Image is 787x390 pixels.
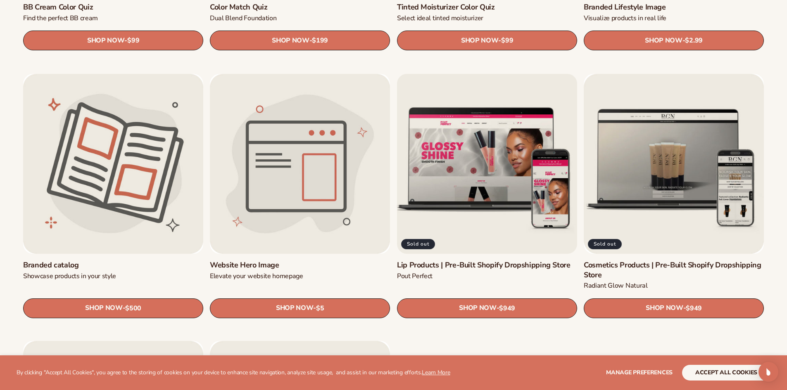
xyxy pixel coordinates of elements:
a: Branded catalog [23,260,203,270]
a: BB Cream Color Quiz [23,2,203,12]
span: SHOP NOW [272,37,309,45]
span: SHOP NOW [461,37,498,45]
a: Tinted Moisturizer Color Quiz [397,2,577,12]
button: Manage preferences [606,365,673,381]
button: accept all cookies [682,365,770,381]
span: $949 [499,304,515,312]
span: SHOP NOW [87,37,124,45]
span: SHOP NOW [276,304,313,312]
a: SHOP NOW- $949 [397,298,577,318]
div: Open Intercom Messenger [758,362,778,382]
a: SHOP NOW- $5 [210,298,390,318]
span: $500 [125,304,141,312]
a: SHOP NOW- $99 [23,31,203,51]
a: SHOP NOW- $2.99 [584,31,764,51]
span: $99 [127,37,139,45]
span: Manage preferences [606,369,673,376]
a: SHOP NOW- $99 [397,31,577,51]
span: $99 [501,37,513,45]
a: Color Match Quiz [210,2,390,12]
span: $199 [312,37,328,45]
p: By clicking "Accept All Cookies", you agree to the storing of cookies on your device to enhance s... [17,369,450,376]
a: Cosmetics Products | Pre-Built Shopify Dropshipping Store [584,260,764,280]
a: SHOP NOW- $500 [23,298,203,318]
a: Lip Products | Pre-Built Shopify Dropshipping Store [397,260,577,270]
span: SHOP NOW [646,304,683,312]
a: SHOP NOW- $949 [584,298,764,318]
span: SHOP NOW [459,304,496,312]
a: SHOP NOW- $199 [210,31,390,51]
span: SHOP NOW [85,304,122,312]
a: Website Hero Image [210,260,390,270]
span: SHOP NOW [645,37,682,45]
span: $2.99 [685,37,702,45]
span: $949 [686,304,702,312]
a: Learn More [422,369,450,376]
a: Branded Lifestyle Image [584,2,764,12]
span: $5 [316,304,324,312]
